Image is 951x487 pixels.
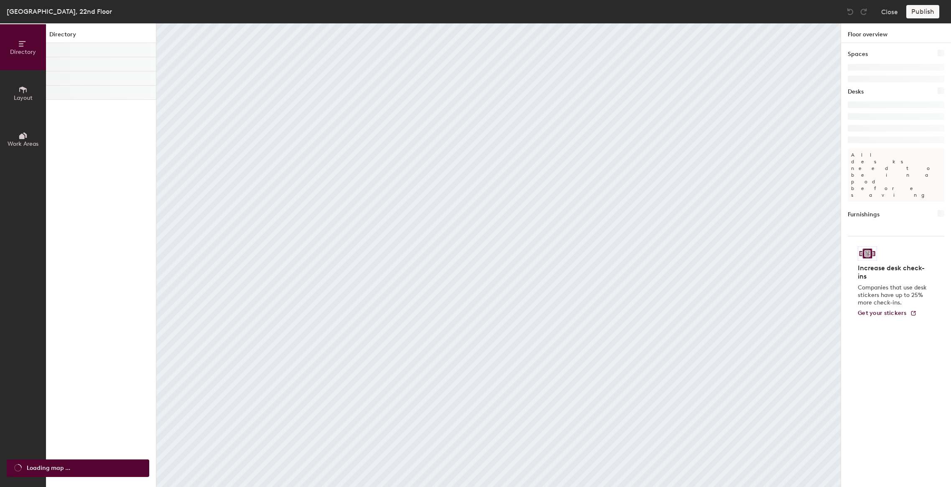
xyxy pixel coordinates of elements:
span: Layout [14,94,33,101]
h4: Increase desk check-ins [858,264,929,281]
h1: Furnishings [848,210,880,219]
img: Undo [846,8,854,16]
span: Work Areas [8,140,38,147]
h1: Desks [848,87,864,96]
span: Directory [10,48,36,56]
button: Close [881,5,898,18]
img: Redo [859,8,868,16]
h1: Directory [46,30,156,43]
h1: Spaces [848,50,868,59]
div: [GEOGRAPHIC_DATA], 22nd Floor [7,6,112,17]
canvas: Map [156,23,841,487]
span: Get your stickers [858,309,907,317]
p: All desks need to be in a pod before saving [848,148,944,202]
a: Get your stickers [858,310,917,317]
img: Sticker logo [858,246,877,261]
span: Loading map ... [27,464,70,473]
p: Companies that use desk stickers have up to 25% more check-ins. [858,284,929,307]
h1: Floor overview [841,23,951,43]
